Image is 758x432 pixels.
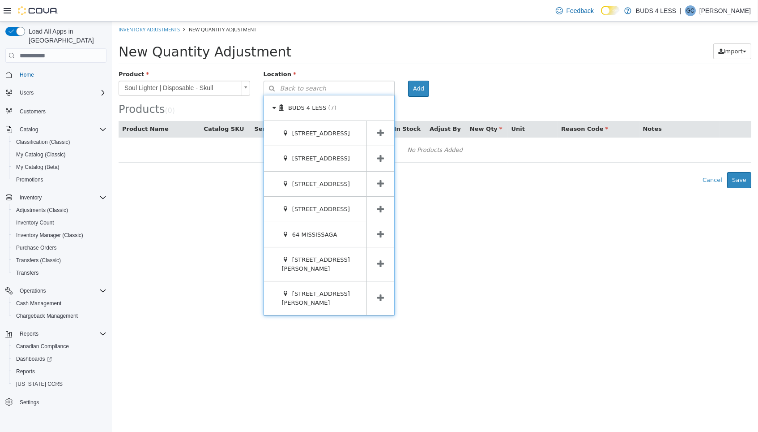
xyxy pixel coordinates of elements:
[9,378,110,390] button: [US_STATE] CCRS
[16,87,37,98] button: Users
[16,87,106,98] span: Users
[16,269,38,276] span: Transfers
[13,242,106,253] span: Purchase Orders
[615,151,639,167] button: Save
[13,149,69,160] a: My Catalog (Classic)
[5,65,106,432] nav: Complex example
[16,285,50,296] button: Operations
[9,173,110,186] button: Promotions
[16,368,35,375] span: Reports
[180,184,238,191] span: [STREET_ADDRESS]
[13,162,106,173] span: My Catalog (Beta)
[16,397,106,408] span: Settings
[142,103,225,112] button: Serial / Package Number
[16,106,49,117] a: Customers
[170,269,238,285] span: [STREET_ADDRESS][PERSON_NAME]
[13,298,65,309] a: Cash Management
[13,354,106,364] span: Dashboards
[13,379,66,389] a: [US_STATE] CCRS
[16,164,60,171] span: My Catalog (Beta)
[16,244,57,251] span: Purchase Orders
[9,340,110,353] button: Canadian Compliance
[601,6,620,15] input: Dark Mode
[586,151,615,167] button: Cancel
[16,124,106,135] span: Catalog
[13,341,72,352] a: Canadian Compliance
[9,297,110,310] button: Cash Management
[358,104,391,111] span: New Qty
[20,399,39,406] span: Settings
[16,232,83,239] span: Inventory Manager (Classic)
[13,255,64,266] a: Transfers (Classic)
[20,108,46,115] span: Customers
[16,380,63,388] span: [US_STATE] CCRS
[13,354,55,364] a: Dashboards
[9,204,110,216] button: Adjustments (Classic)
[16,355,52,363] span: Dashboards
[686,5,694,16] span: GC
[20,287,46,294] span: Operations
[13,137,106,147] span: Classification (Classic)
[25,27,106,45] span: Load All Apps in [GEOGRAPHIC_DATA]
[9,353,110,365] a: Dashboards
[9,216,110,229] button: Inventory Count
[2,68,110,81] button: Home
[531,103,552,112] button: Notes
[16,343,69,350] span: Canadian Compliance
[13,162,63,173] a: My Catalog (Beta)
[13,122,634,135] div: No Products Added
[2,396,110,409] button: Settings
[13,230,87,241] a: Inventory Manager (Classic)
[56,85,60,93] span: 0
[13,379,106,389] span: Washington CCRS
[16,207,68,214] span: Adjustments (Classic)
[16,328,106,339] span: Reports
[92,103,134,112] button: Catalog SKU
[9,242,110,254] button: Purchase Orders
[20,330,38,337] span: Reports
[16,69,38,80] a: Home
[13,174,106,185] span: Promotions
[20,71,34,78] span: Home
[13,217,58,228] a: Inventory Count
[13,311,106,321] span: Chargeback Management
[10,103,59,112] button: Product Name
[180,134,238,140] span: [STREET_ADDRESS]
[13,268,42,278] a: Transfers
[16,124,42,135] button: Catalog
[699,5,751,16] p: [PERSON_NAME]
[9,148,110,161] button: My Catalog (Classic)
[152,49,184,56] span: Location
[16,312,78,320] span: Chargeback Management
[296,59,317,75] button: Add
[9,136,110,148] button: Classification (Classic)
[13,341,106,352] span: Canadian Compliance
[13,205,72,216] a: Adjustments (Classic)
[7,59,138,74] a: Soul Lighter | Disposable - Skull
[9,310,110,322] button: Chargeback Management
[2,104,110,117] button: Customers
[18,6,58,15] img: Cova
[16,138,70,146] span: Classification (Classic)
[16,151,66,158] span: My Catalog (Classic)
[636,5,676,16] p: BUDS 4 LESS
[13,242,60,253] a: Purchase Orders
[13,268,106,278] span: Transfers
[449,104,496,111] span: Reason Code
[7,49,37,56] span: Product
[9,267,110,279] button: Transfers
[13,366,106,377] span: Reports
[2,285,110,297] button: Operations
[2,328,110,340] button: Reports
[16,192,106,203] span: Inventory
[180,159,238,166] span: [STREET_ADDRESS]
[180,108,238,115] span: [STREET_ADDRESS]
[16,300,61,307] span: Cash Management
[7,22,179,38] span: New Quantity Adjustment
[16,105,106,117] span: Customers
[680,5,681,16] p: |
[20,194,42,201] span: Inventory
[2,191,110,204] button: Inventory
[9,229,110,242] button: Inventory Manager (Classic)
[7,4,68,11] a: Inventory Adjustments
